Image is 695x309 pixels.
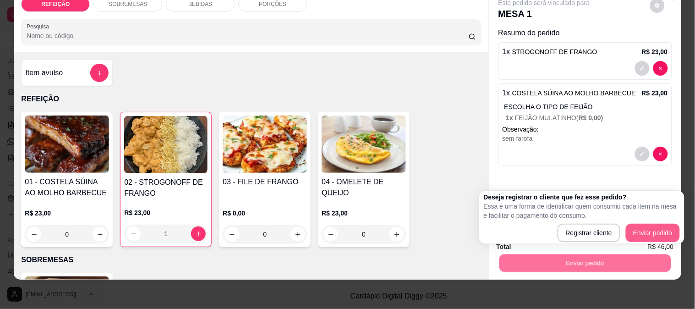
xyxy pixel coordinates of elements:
[484,193,680,202] h2: Deseja registrar o cliente que fez esse pedido?
[497,243,511,250] strong: Total
[499,254,671,272] button: Enviar pedido
[484,202,680,220] p: Essa é uma forma de identificar quem consumiu cada item na mesa e facilitar o pagamento do consumo.
[223,177,307,188] h4: 03 - FILE DE FRANGO
[506,113,668,122] p: FEIJÃO MULATINHO (
[223,116,307,173] img: product-image
[635,147,650,161] button: decrease-product-quantity
[124,177,208,199] h4: 02 - STROGONOFF DE FRANGO
[27,22,52,30] label: Pesquisa
[322,209,406,218] p: R$ 23,00
[25,209,109,218] p: R$ 23,00
[512,89,636,97] span: COSTELA SÚINA AO MOLHO BARBECUE
[188,0,212,8] p: BEBIDAS
[21,94,481,105] p: REFEIÇÃO
[27,31,469,40] input: Pesquisa
[498,7,590,20] p: MESA 1
[124,208,208,217] p: R$ 23,00
[579,114,603,121] span: R$ 0,00 )
[25,177,109,199] h4: 01 - COSTELA SÚINA AO MOLHO BARBECUE
[504,102,668,111] p: ESCOLHA O TIPO DE FEIJÃO
[25,67,63,78] h4: Item avulso
[626,224,680,242] button: Enviar pedido
[653,147,668,161] button: decrease-product-quantity
[503,125,668,134] p: Observação:
[109,0,147,8] p: SOBREMESAS
[503,88,636,99] p: 1 x
[653,61,668,76] button: decrease-product-quantity
[558,224,620,242] button: Registrar cliente
[322,116,406,173] img: product-image
[90,64,109,82] button: add-separate-item
[503,134,668,143] div: sem farofa
[506,114,515,121] span: 1 x
[322,177,406,199] h4: 04 - OMELETE DE QUEIJO
[41,0,70,8] p: REFEIÇÃO
[25,116,109,173] img: product-image
[259,0,286,8] p: PORÇÕES
[642,88,668,98] p: R$ 23,00
[223,209,307,218] p: R$ 0,00
[648,242,674,252] span: R$ 46,00
[503,46,597,57] p: 1 x
[512,48,597,55] span: STROGONOFF DE FRANGO
[635,61,650,76] button: decrease-product-quantity
[498,28,672,39] p: Resumo do pedido
[124,116,208,173] img: product-image
[642,47,668,56] p: R$ 23,00
[21,254,481,265] p: SOBREMESAS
